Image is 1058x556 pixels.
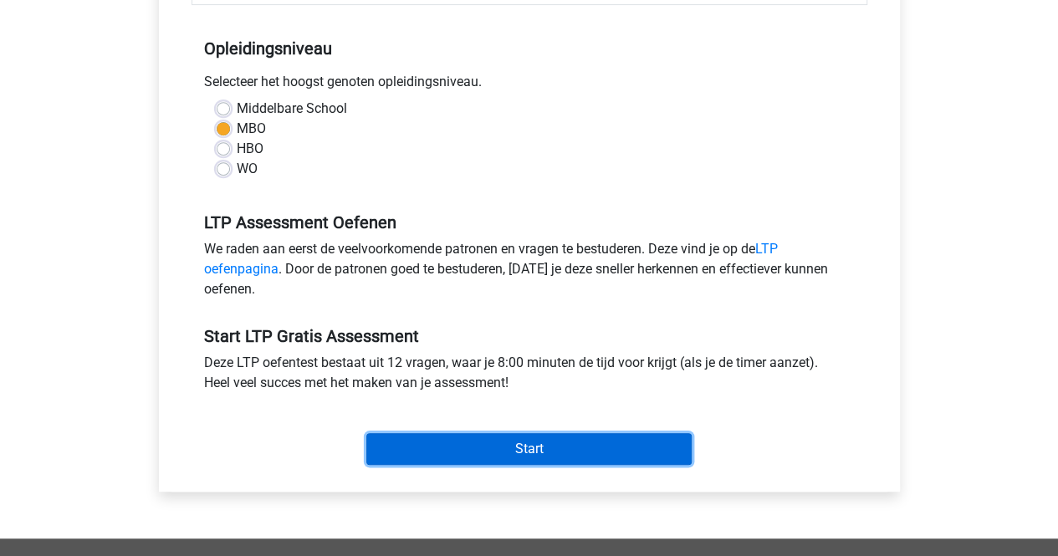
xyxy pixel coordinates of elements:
[366,433,692,465] input: Start
[204,212,855,232] h5: LTP Assessment Oefenen
[237,119,266,139] label: MBO
[237,159,258,179] label: WO
[237,99,347,119] label: Middelbare School
[192,239,867,306] div: We raden aan eerst de veelvoorkomende patronen en vragen te bestuderen. Deze vind je op de . Door...
[204,32,855,65] h5: Opleidingsniveau
[192,353,867,400] div: Deze LTP oefentest bestaat uit 12 vragen, waar je 8:00 minuten de tijd voor krijgt (als je de tim...
[204,326,855,346] h5: Start LTP Gratis Assessment
[237,139,263,159] label: HBO
[192,72,867,99] div: Selecteer het hoogst genoten opleidingsniveau.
